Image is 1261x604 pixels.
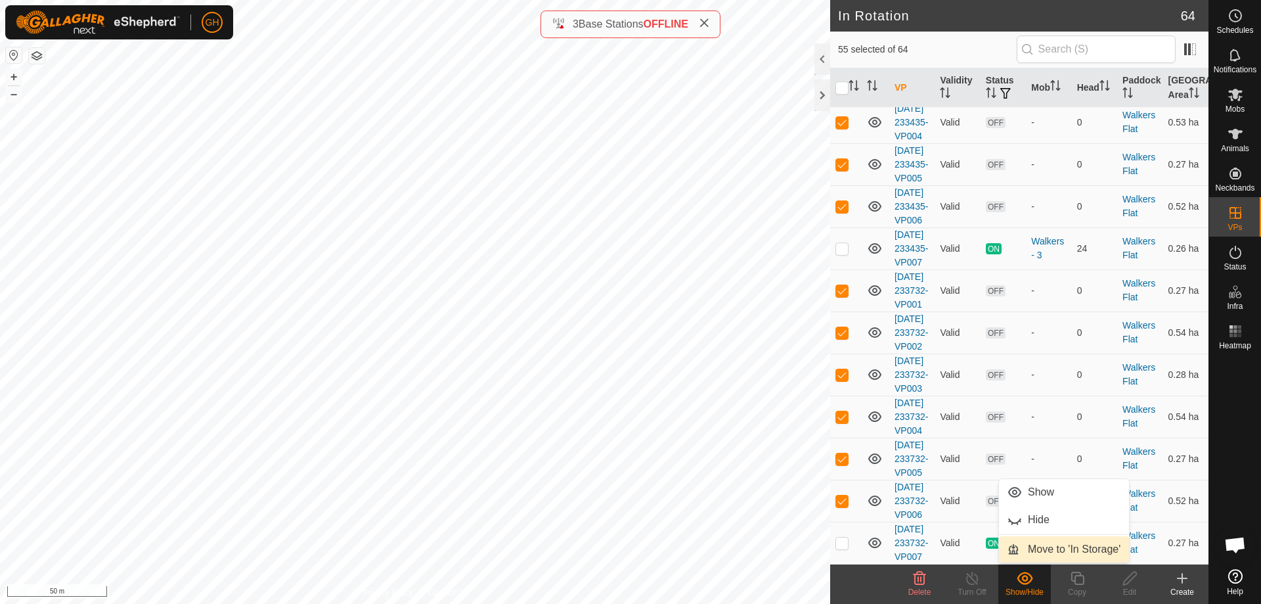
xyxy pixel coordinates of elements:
a: Walkers Flat [1122,194,1155,218]
span: Delete [908,588,931,597]
span: OFF [986,117,1006,128]
th: Status [981,68,1026,108]
span: Notifications [1214,66,1256,74]
span: Base Stations [579,18,644,30]
span: ON [986,243,1002,254]
div: - [1031,410,1066,424]
p-sorticon: Activate to sort [1050,82,1061,93]
div: Show/Hide [998,586,1051,598]
p-sorticon: Activate to sort [849,82,859,93]
a: Walkers Flat [1122,488,1155,513]
input: Search (S) [1017,35,1176,63]
a: Privacy Policy [363,587,412,599]
img: Gallagher Logo [16,11,180,34]
td: Valid [935,354,980,396]
th: [GEOGRAPHIC_DATA] Area [1163,68,1208,108]
span: Move to 'In Storage' [1028,542,1120,557]
td: Valid [935,396,980,438]
a: [DATE] 233435-VP007 [895,229,928,267]
a: Walkers Flat [1122,110,1155,134]
p-sorticon: Activate to sort [1189,89,1199,100]
td: 0.26 ha [1163,227,1208,269]
div: - [1031,452,1066,466]
div: - [1031,368,1066,382]
span: 64 [1181,6,1195,26]
a: [DATE] 233435-VP005 [895,145,928,183]
a: [DATE] 233732-VP002 [895,314,928,352]
th: VP [889,68,935,108]
td: 0.52 ha [1163,185,1208,227]
button: Reset Map [6,47,22,63]
span: 3 [573,18,579,30]
td: Valid [935,269,980,312]
a: [DATE] 233435-VP004 [895,103,928,141]
td: Valid [935,480,980,522]
td: 0.27 ha [1163,522,1208,564]
a: Walkers Flat [1122,530,1155,555]
a: Walkers Flat [1122,362,1155,386]
a: Walkers Flat [1122,236,1155,260]
button: Map Layers [29,48,45,64]
td: Valid [935,522,980,564]
div: - [1031,200,1066,214]
td: 0 [1072,101,1117,143]
td: Valid [935,227,980,269]
td: 0.27 ha [1163,143,1208,185]
a: [DATE] 233732-VP006 [895,482,928,520]
span: OFF [986,453,1006,465]
td: Valid [935,101,980,143]
td: 0.28 ha [1163,354,1208,396]
li: Hide [999,507,1129,533]
th: Paddock [1117,68,1162,108]
span: Show [1028,484,1054,500]
th: Validity [935,68,980,108]
span: OFF [986,327,1006,338]
button: + [6,69,22,85]
td: 0 [1072,143,1117,185]
p-sorticon: Activate to sort [986,89,996,100]
div: Turn Off [946,586,998,598]
div: Open chat [1216,525,1255,565]
p-sorticon: Activate to sort [1122,89,1133,100]
td: 0.54 ha [1163,312,1208,354]
p-sorticon: Activate to sort [867,82,877,93]
h2: In Rotation [838,8,1181,24]
div: Create [1156,586,1208,598]
a: [DATE] 233732-VP003 [895,356,928,394]
li: Show [999,479,1129,505]
span: Animals [1221,145,1249,152]
a: Walkers Flat [1122,152,1155,176]
span: OFF [986,285,1006,296]
td: 0.53 ha [1163,101,1208,143]
th: Mob [1026,68,1071,108]
td: Valid [935,438,980,480]
div: - [1031,284,1066,298]
td: Valid [935,312,980,354]
span: Hide [1028,512,1050,528]
td: 0.27 ha [1163,438,1208,480]
span: OFF [986,411,1006,423]
a: Contact Us [428,587,467,599]
span: VPs [1228,223,1242,231]
td: 24 [1072,227,1117,269]
th: Head [1072,68,1117,108]
a: [DATE] 233732-VP004 [895,398,928,436]
span: ON [986,538,1002,549]
span: Infra [1227,302,1243,310]
td: 0 [1072,438,1117,480]
span: Neckbands [1215,184,1254,192]
span: Help [1227,588,1243,595]
td: 0.54 ha [1163,396,1208,438]
td: 0.52 ha [1163,480,1208,522]
td: Valid [935,143,980,185]
a: [DATE] 233732-VP001 [895,271,928,310]
a: Walkers Flat [1122,278,1155,302]
a: Walkers Flat [1122,446,1155,471]
span: OFF [986,201,1006,212]
span: Schedules [1216,26,1253,34]
div: Walkers - 3 [1031,235,1066,262]
div: Edit [1103,586,1156,598]
a: Help [1209,564,1261,601]
p-sorticon: Activate to sort [1099,82,1110,93]
a: Walkers Flat [1122,320,1155,344]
